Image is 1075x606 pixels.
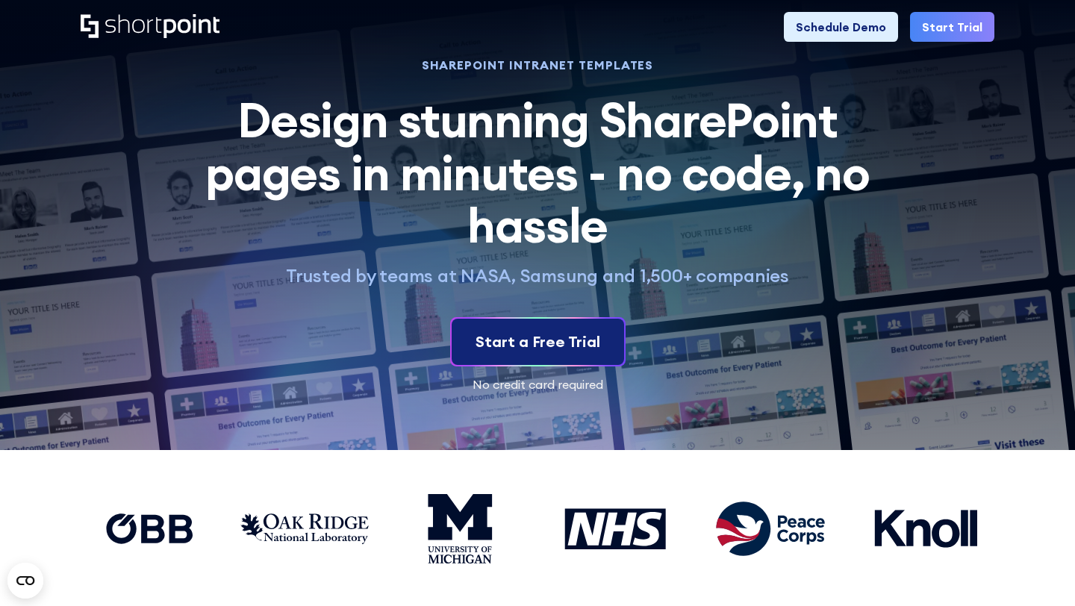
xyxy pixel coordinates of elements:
h2: Design stunning SharePoint pages in minutes - no code, no hassle [188,94,887,252]
div: Start a Free Trial [476,331,600,353]
h1: SHAREPOINT INTRANET TEMPLATES [188,60,887,70]
div: No credit card required [81,378,994,390]
p: Trusted by teams at NASA, Samsung and 1,500+ companies [188,264,887,287]
button: Open CMP widget [7,563,43,599]
a: Start a Free Trial [452,319,624,365]
a: Schedule Demo [784,12,898,42]
a: Home [81,14,219,40]
iframe: Chat Widget [1000,534,1075,606]
a: Start Trial [910,12,994,42]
